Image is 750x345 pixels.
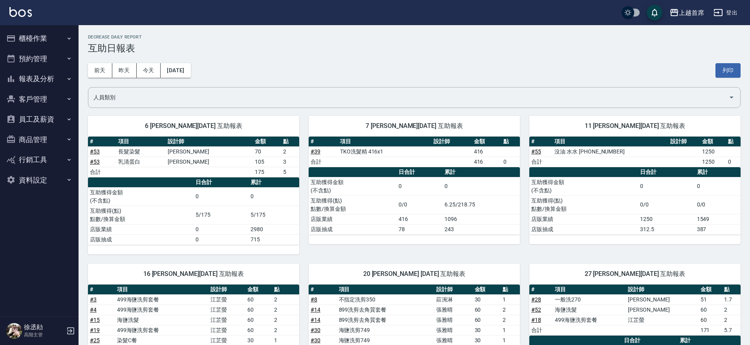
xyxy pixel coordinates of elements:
th: 金額 [245,285,273,295]
th: 項目 [115,285,209,295]
td: 江芷螢 [209,315,245,325]
th: 設計師 [209,285,245,295]
td: 合計 [309,157,338,167]
th: 項目 [116,137,166,147]
td: 60 [699,315,722,325]
td: 互助獲得金額 (不含點) [529,177,638,195]
button: 登出 [710,5,741,20]
td: 合計 [529,157,552,167]
th: # [88,285,115,295]
td: 899洗剪去角質套餐 [337,305,434,315]
td: [PERSON_NAME] [626,305,698,315]
td: 江芷螢 [209,325,245,335]
td: 1250 [700,157,726,167]
h5: 徐丞勛 [24,323,64,331]
th: # [529,137,552,147]
td: 店販抽成 [88,234,194,245]
a: #18 [531,317,541,323]
td: 1.7 [722,294,741,305]
button: 行銷工具 [3,150,75,170]
span: 27 [PERSON_NAME][DATE] 互助報表 [539,270,731,278]
button: 今天 [137,63,161,78]
td: [PERSON_NAME] [166,157,253,167]
button: 上越首席 [666,5,707,21]
td: 店販抽成 [309,224,397,234]
div: 上越首席 [679,8,704,18]
td: 沒油 水水 [PHONE_NUMBER] [552,146,668,157]
td: 899洗剪去角質套餐 [337,315,434,325]
a: #55 [531,148,541,155]
td: 互助獲得(點) 點數/換算金額 [309,195,397,214]
td: 416 [397,214,443,224]
td: 105 [253,157,281,167]
span: 16 [PERSON_NAME][DATE] 互助報表 [97,270,290,278]
td: 171 [699,325,722,335]
td: 2 [722,315,741,325]
td: 60 [245,294,273,305]
td: 70 [253,146,281,157]
td: [PERSON_NAME] [626,294,698,305]
td: 互助獲得(點) 點數/換算金額 [88,206,194,224]
td: 2 [272,294,299,305]
td: 51 [699,294,722,305]
span: 7 [PERSON_NAME][DATE] 互助報表 [318,122,510,130]
a: #30 [311,327,320,333]
th: 項目 [337,285,434,295]
table: a dense table [309,137,520,167]
th: 金額 [700,137,726,147]
th: 設計師 [166,137,253,147]
th: 點 [281,137,299,147]
td: 5/175 [249,206,299,224]
button: 前天 [88,63,112,78]
h3: 互助日報表 [88,43,741,54]
th: 設計師 [432,137,472,147]
button: [DATE] [161,63,190,78]
td: [PERSON_NAME] [166,146,253,157]
td: 店販業績 [529,214,638,224]
td: 乳清蛋白 [116,157,166,167]
td: 一般洗270 [553,294,626,305]
table: a dense table [88,137,299,177]
td: 499海鹽洗剪套餐 [553,315,626,325]
td: 5.7 [722,325,741,335]
td: 長髮染髮 [116,146,166,157]
th: 項目 [553,285,626,295]
td: 互助獲得(點) 點數/換算金額 [529,195,638,214]
th: 點 [726,137,741,147]
td: 0 [194,224,249,234]
td: 店販業績 [309,214,397,224]
td: 1 [501,294,520,305]
button: 報表及分析 [3,69,75,89]
td: 30 [473,294,501,305]
td: 2 [281,146,299,157]
td: 60 [245,315,273,325]
td: 江芷螢 [209,294,245,305]
td: 0 [443,177,520,195]
td: 60 [473,315,501,325]
td: 60 [699,305,722,315]
td: 2 [272,305,299,315]
a: #25 [90,337,100,343]
th: 點 [272,285,299,295]
button: 商品管理 [3,130,75,150]
td: 1096 [443,214,520,224]
td: 0/0 [638,195,695,214]
th: # [309,285,337,295]
th: 累計 [249,177,299,188]
th: 項目 [552,137,668,147]
th: 日合計 [397,167,443,177]
th: 金額 [699,285,722,295]
td: 店販抽成 [529,224,638,234]
th: 金額 [253,137,281,147]
td: 0/0 [695,195,741,214]
table: a dense table [529,167,741,235]
th: 項目 [338,137,432,147]
td: 海鹽洗剪749 [337,325,434,335]
button: 資料設定 [3,170,75,190]
p: 高階主管 [24,331,64,338]
td: 0 [501,157,520,167]
span: 6 [PERSON_NAME][DATE] 互助報表 [97,122,290,130]
a: #19 [90,327,100,333]
td: 0/0 [397,195,443,214]
th: # [309,137,338,147]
